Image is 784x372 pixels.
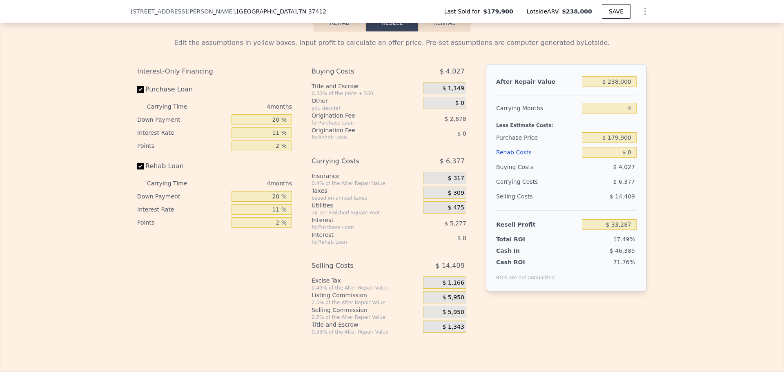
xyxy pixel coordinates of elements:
[312,209,420,216] div: 3¢ per Finished Square Foot
[562,8,592,15] span: $238,000
[496,116,637,130] div: Less Estimate Costs:
[312,321,420,329] div: Title and Escrow
[203,177,292,190] div: 4 months
[496,258,555,266] div: Cash ROI
[137,139,228,152] div: Points
[137,64,292,79] div: Interest-Only Financing
[137,86,144,93] input: Purchase Loan
[137,113,228,126] div: Down Payment
[137,38,647,48] div: Edit the assumptions in yellow boxes. Input profit to calculate an offer price. Pre-set assumptio...
[496,266,555,281] div: ROIs are not annualized
[312,187,420,195] div: Taxes
[527,7,562,16] span: Lotside ARV
[312,82,420,90] div: Title and Escrow
[312,111,403,120] div: Origination Fee
[448,175,464,182] span: $ 317
[436,258,465,273] span: $ 14,409
[137,159,228,174] label: Rehab Loan
[312,180,420,187] div: 0.4% of the After Repair Value
[312,134,403,141] div: for Rehab Loan
[312,285,420,291] div: 0.49% of the After Repair Value
[203,100,292,113] div: 4 months
[442,279,464,287] span: $ 1,166
[312,154,403,169] div: Carrying Costs
[613,236,635,243] span: 17.49%
[496,247,547,255] div: Cash In
[312,216,403,224] div: Interest
[312,195,420,201] div: based on annual taxes
[312,97,420,105] div: Other
[444,116,466,122] span: $ 2,878
[442,294,464,301] span: $ 5,950
[312,299,420,306] div: 2.5% of the After Repair Value
[442,323,464,331] span: $ 1,343
[137,216,228,229] div: Points
[235,7,326,16] span: , [GEOGRAPHIC_DATA]
[312,258,403,273] div: Selling Costs
[496,74,579,89] div: After Repair Value
[312,329,420,335] div: 0.33% of the After Repair Value
[496,217,579,232] div: Resell Profit
[440,154,465,169] span: $ 6,377
[448,204,464,212] span: $ 475
[496,101,579,116] div: Carrying Months
[613,178,635,185] span: $ 6,377
[448,189,464,197] span: $ 309
[312,239,403,245] div: for Rehab Loan
[312,231,403,239] div: Interest
[457,235,466,241] span: $ 0
[442,309,464,316] span: $ 5,950
[613,164,635,170] span: $ 4,027
[131,7,235,16] span: [STREET_ADDRESS][PERSON_NAME]
[297,8,326,15] span: , TN 37412
[137,203,228,216] div: Interest Rate
[613,259,635,265] span: 71.76%
[496,189,579,204] div: Selling Costs
[610,193,635,200] span: $ 14,409
[312,314,420,321] div: 2.5% of the After Repair Value
[312,105,420,111] div: you decide!
[312,172,420,180] div: Insurance
[312,120,403,126] div: for Purchase Loan
[147,177,200,190] div: Carrying Time
[312,64,403,79] div: Buying Costs
[457,130,466,137] span: $ 0
[440,64,465,79] span: $ 4,027
[496,235,547,243] div: Total ROI
[496,174,547,189] div: Carrying Costs
[137,190,228,203] div: Down Payment
[444,7,483,16] span: Last Sold for
[496,145,579,160] div: Rehab Costs
[455,100,464,107] span: $ 0
[496,130,579,145] div: Purchase Price
[602,4,630,19] button: SAVE
[312,126,403,134] div: Origination Fee
[442,85,464,92] span: $ 1,149
[137,163,144,169] input: Rehab Loan
[496,160,579,174] div: Buying Costs
[147,100,200,113] div: Carrying Time
[312,90,420,97] div: 0.33% of the price + 550
[637,3,653,20] button: Show Options
[137,82,228,97] label: Purchase Loan
[312,276,420,285] div: Excise Tax
[137,126,228,139] div: Interest Rate
[610,247,635,254] span: $ 46,385
[444,220,466,227] span: $ 5,277
[483,7,513,16] span: $179,900
[312,201,420,209] div: Utilities
[312,306,420,314] div: Selling Commission
[312,224,403,231] div: for Purchase Loan
[312,291,420,299] div: Listing Commission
